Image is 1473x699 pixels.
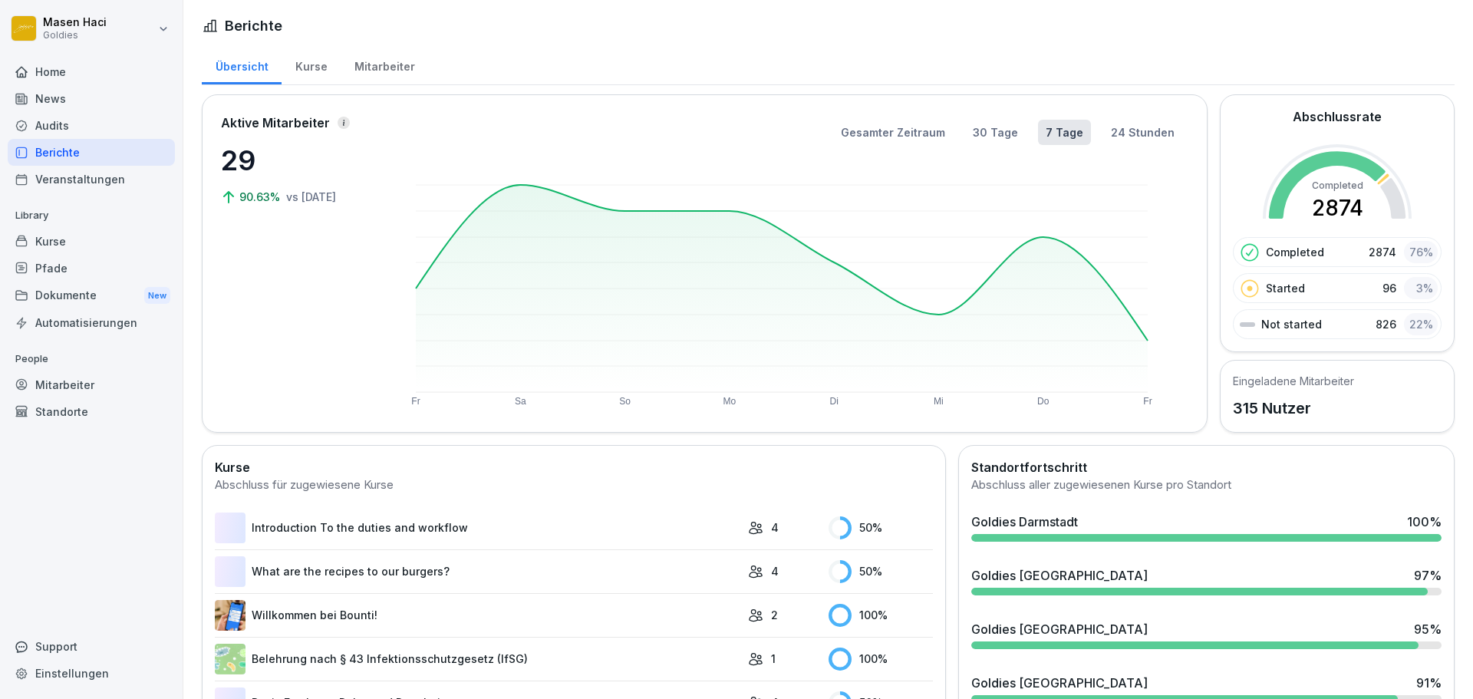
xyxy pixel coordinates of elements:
[8,166,175,193] a: Veranstaltungen
[215,600,740,631] a: Willkommen bei Bounti!
[723,396,736,407] text: Mo
[8,203,175,228] p: Library
[215,458,933,476] h2: Kurse
[1103,120,1182,145] button: 24 Stunden
[829,648,933,671] div: 100 %
[829,604,933,627] div: 100 %
[8,398,175,425] a: Standorte
[1407,513,1442,531] div: 100 %
[1416,674,1442,692] div: 91 %
[215,644,740,674] a: Belehrung nach § 43 Infektionsschutzgesetz (IfSG)
[8,347,175,371] p: People
[341,45,428,84] a: Mitarbeiter
[215,600,245,631] img: xgfduithoxxyhirrlmyo7nin.png
[411,396,420,407] text: Fr
[221,114,330,132] p: Aktive Mitarbeiter
[1233,397,1354,420] p: 315 Nutzer
[1414,566,1442,585] div: 97 %
[965,560,1448,602] a: Goldies [GEOGRAPHIC_DATA]97%
[771,607,778,623] p: 2
[1233,373,1354,389] h5: Eingeladene Mitarbeiter
[8,633,175,660] div: Support
[8,228,175,255] a: Kurse
[1261,316,1322,332] p: Not started
[221,140,374,181] p: 29
[771,519,779,536] p: 4
[1293,107,1382,126] h2: Abschlussrate
[771,651,776,667] p: 1
[286,189,336,205] p: vs [DATE]
[833,120,953,145] button: Gesamter Zeitraum
[1404,313,1438,335] div: 22 %
[43,30,107,41] p: Goldies
[965,614,1448,655] a: Goldies [GEOGRAPHIC_DATA]95%
[1038,120,1091,145] button: 7 Tage
[1266,280,1305,296] p: Started
[8,371,175,398] a: Mitarbeiter
[1376,316,1396,332] p: 826
[1037,396,1050,407] text: Do
[1266,244,1324,260] p: Completed
[971,620,1148,638] div: Goldies [GEOGRAPHIC_DATA]
[829,396,838,407] text: Di
[225,15,282,36] h1: Berichte
[1143,396,1152,407] text: Fr
[215,556,740,587] a: What are the recipes to our burgers?
[8,660,175,687] a: Einstellungen
[202,45,282,84] a: Übersicht
[282,45,341,84] a: Kurse
[829,516,933,539] div: 50 %
[965,506,1448,548] a: Goldies Darmstadt100%
[971,458,1442,476] h2: Standortfortschritt
[8,282,175,310] a: DokumenteNew
[1404,277,1438,299] div: 3 %
[619,396,631,407] text: So
[1404,241,1438,263] div: 76 %
[144,287,170,305] div: New
[8,282,175,310] div: Dokumente
[971,566,1148,585] div: Goldies [GEOGRAPHIC_DATA]
[1369,244,1396,260] p: 2874
[515,396,526,407] text: Sa
[934,396,944,407] text: Mi
[8,58,175,85] a: Home
[829,560,933,583] div: 50 %
[965,120,1026,145] button: 30 Tage
[971,674,1148,692] div: Goldies [GEOGRAPHIC_DATA]
[8,309,175,336] a: Automatisierungen
[43,16,107,29] p: Masen Haci
[239,189,283,205] p: 90.63%
[8,85,175,112] a: News
[971,476,1442,494] div: Abschluss aller zugewiesenen Kurse pro Standort
[971,513,1078,531] div: Goldies Darmstadt
[771,563,779,579] p: 4
[215,476,933,494] div: Abschluss für zugewiesene Kurse
[8,112,175,139] a: Audits
[1414,620,1442,638] div: 95 %
[215,513,740,543] a: Introduction To the duties and workflow
[8,139,175,166] a: Berichte
[215,644,245,674] img: eeyzhgsrb1oapoggjvfn01rs.png
[1382,280,1396,296] p: 96
[8,255,175,282] a: Pfade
